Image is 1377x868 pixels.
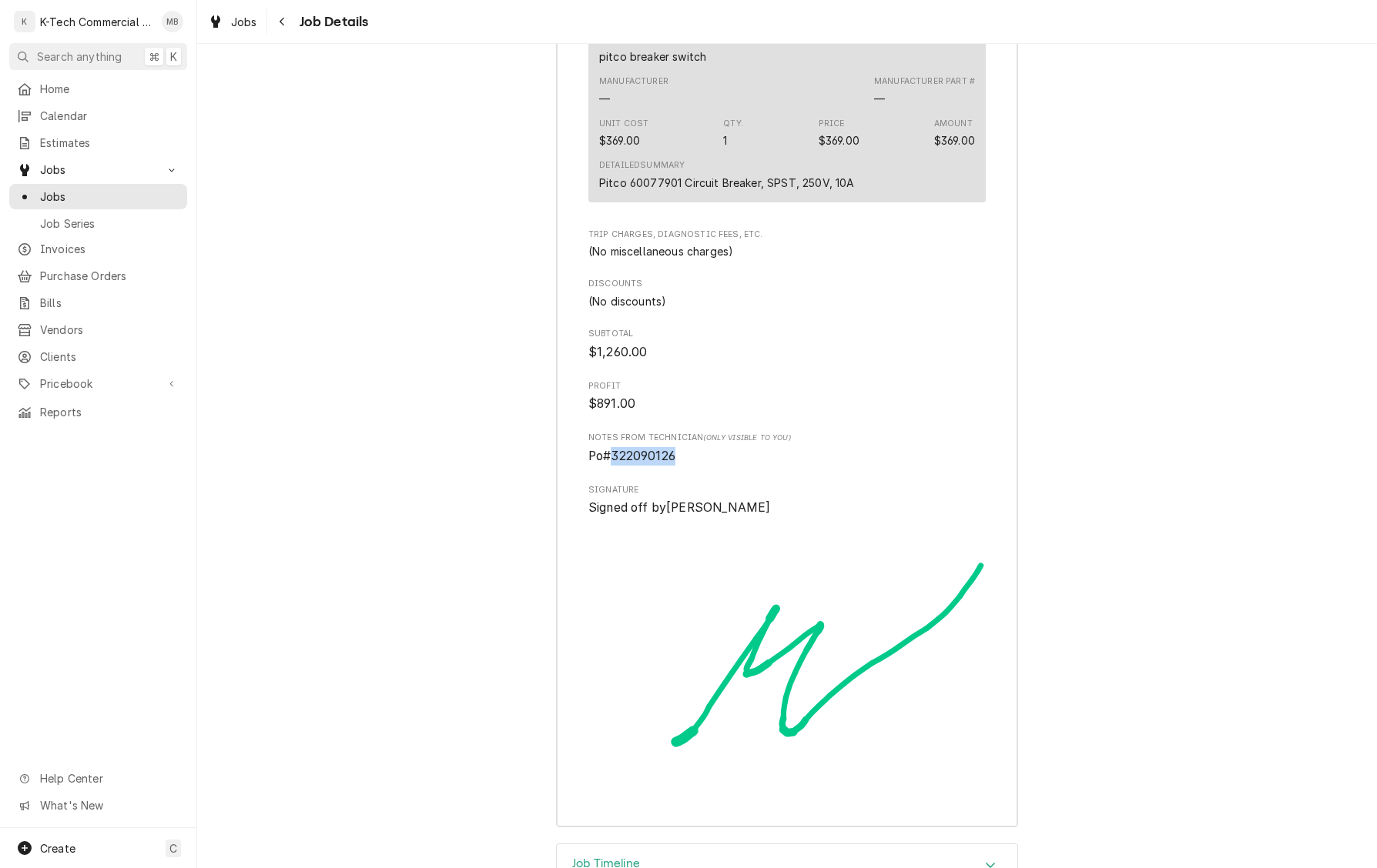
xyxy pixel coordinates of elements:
a: Vendors [9,317,187,342]
div: Trip Charges, Diagnostic Fees, etc. [588,229,986,259]
div: Manufacturer [599,75,668,106]
a: Go to Jobs [9,157,187,182]
div: Amount [934,118,973,130]
div: Price [819,118,845,130]
div: Part Number [874,75,975,106]
button: Search anything⌘K [9,43,187,70]
div: Mehdi Bazidane's Avatar [162,11,183,32]
span: Estimates [40,135,179,151]
span: Bills [40,295,179,311]
span: [object Object] [588,447,986,466]
div: Short Description [599,34,706,65]
div: Cost [599,118,648,149]
div: Cost [599,132,640,149]
span: What's New [40,797,178,813]
div: Amount [934,118,975,149]
span: Notes from Technician [588,432,986,444]
span: Po#322090126 [588,449,675,463]
div: Price [819,132,859,149]
div: K [14,11,35,32]
span: Profit [588,395,986,413]
span: Help Center [40,770,178,786]
div: Qty. [723,118,744,130]
div: Part Number [874,91,885,107]
a: Jobs [9,184,187,209]
span: Jobs [231,14,257,30]
span: Profit [588,380,986,392]
span: Subtotal [588,328,986,340]
div: Manufacturer [599,75,668,88]
span: Subtotal [588,343,986,362]
div: Pitco 60077901 Circuit Breaker, SPST, 250V, 10A [599,175,855,191]
a: Home [9,76,187,102]
div: Price [819,118,859,149]
a: Go to Pricebook [9,371,187,396]
div: Quantity [723,132,727,149]
button: Navigate back [270,9,295,34]
a: Job Series [9,211,187,236]
span: Clients [40,349,179,365]
span: Create [40,842,75,855]
span: Signature [588,484,986,496]
div: Discounts [588,278,986,309]
span: Job Details [295,12,369,32]
span: C [169,840,177,856]
div: Detailed Summary [599,159,685,172]
div: Amount [934,132,975,149]
a: Clients [9,344,187,369]
div: Trip Charges, Diagnostic Fees, etc. List [588,243,986,259]
span: Reports [40,404,179,420]
span: Jobs [40,189,179,205]
div: Profit [588,380,986,413]
span: $891.00 [588,396,635,411]
span: Trip Charges, Diagnostic Fees, etc. [588,229,986,241]
span: Home [40,81,179,97]
span: Search anything [37,48,122,65]
span: Job Series [40,215,179,232]
span: Jobs [40,162,156,178]
div: [object Object] [588,432,986,465]
div: Manufacturer [599,91,610,107]
span: Purchase Orders [40,268,179,284]
div: Short Description [599,48,706,65]
a: Reports [9,399,187,425]
a: Estimates [9,130,187,155]
div: Signator [588,484,986,793]
a: Jobs [202,9,263,35]
span: Discounts [588,278,986,290]
div: K-Tech Commercial Kitchen Repair & Maintenance [40,14,153,30]
span: Signed Off By [588,499,986,517]
div: Discounts List [588,293,986,309]
a: Invoices [9,236,187,262]
a: Go to Help Center [9,766,187,791]
a: Calendar [9,103,187,129]
a: Purchase Orders [9,263,187,289]
span: Vendors [40,322,179,338]
div: Subtotal [588,328,986,361]
span: Calendar [40,108,179,124]
img: Signature [588,517,986,793]
span: (Only Visible to You) [703,433,790,442]
div: MB [162,11,183,32]
span: ⌘ [149,48,159,65]
span: $1,260.00 [588,345,647,359]
span: Pricebook [40,376,156,392]
div: Unit Cost [599,118,648,130]
a: Go to What's New [9,793,187,818]
span: Invoices [40,241,179,257]
div: Quantity [723,118,744,149]
span: K [170,48,177,65]
a: Bills [9,290,187,315]
div: Manufacturer Part # [874,75,975,88]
